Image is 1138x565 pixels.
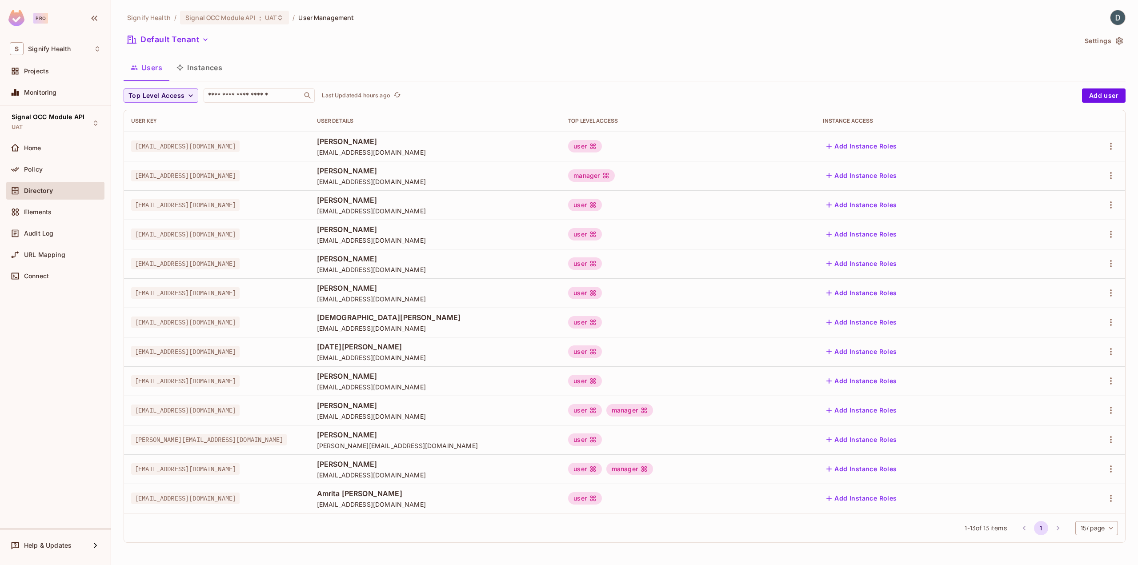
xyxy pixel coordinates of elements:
span: [PERSON_NAME] [317,166,554,176]
span: Click to refresh data [390,90,403,101]
span: UAT [265,13,276,22]
span: [EMAIL_ADDRESS][DOMAIN_NAME] [131,287,240,299]
button: Add Instance Roles [823,403,900,417]
span: [EMAIL_ADDRESS][DOMAIN_NAME] [317,265,554,274]
button: Instances [169,56,229,79]
span: [EMAIL_ADDRESS][DOMAIN_NAME] [131,199,240,211]
button: Add Instance Roles [823,256,900,271]
span: [EMAIL_ADDRESS][DOMAIN_NAME] [131,405,240,416]
span: [EMAIL_ADDRESS][DOMAIN_NAME] [317,412,554,421]
p: Last Updated 4 hours ago [322,92,390,99]
span: [EMAIL_ADDRESS][DOMAIN_NAME] [317,295,554,303]
span: [EMAIL_ADDRESS][DOMAIN_NAME] [317,500,554,509]
button: Users [124,56,169,79]
span: [EMAIL_ADDRESS][DOMAIN_NAME] [317,177,554,186]
span: [EMAIL_ADDRESS][DOMAIN_NAME] [131,317,240,328]
span: [PERSON_NAME] [317,401,554,410]
div: user [568,463,602,475]
span: [PERSON_NAME] [317,224,554,234]
span: [EMAIL_ADDRESS][DOMAIN_NAME] [131,375,240,387]
span: [PERSON_NAME] [317,254,554,264]
button: Add Instance Roles [823,374,900,388]
span: [PERSON_NAME][EMAIL_ADDRESS][DOMAIN_NAME] [131,434,287,445]
li: / [293,13,295,22]
span: URL Mapping [24,251,65,258]
span: refresh [393,91,401,100]
div: user [568,375,602,387]
button: Add Instance Roles [823,345,900,359]
span: Directory [24,187,53,194]
span: [DATE][PERSON_NAME] [317,342,554,352]
span: [PERSON_NAME] [317,283,554,293]
img: SReyMgAAAABJRU5ErkJggg== [8,10,24,26]
div: Top Level Access [568,117,809,124]
span: the active workspace [127,13,171,22]
button: Settings [1081,34,1126,48]
div: User Key [131,117,303,124]
span: [EMAIL_ADDRESS][DOMAIN_NAME] [131,140,240,152]
span: [PERSON_NAME] [317,459,554,469]
div: user [568,199,602,211]
span: [PERSON_NAME] [317,195,554,205]
span: Help & Updates [24,542,72,549]
div: User Details [317,117,554,124]
div: manager [606,404,653,417]
span: Home [24,144,41,152]
button: Add Instance Roles [823,462,900,476]
span: [EMAIL_ADDRESS][DOMAIN_NAME] [131,463,240,475]
div: Instance Access [823,117,1045,124]
span: [EMAIL_ADDRESS][DOMAIN_NAME] [317,148,554,156]
span: 1 - 13 of 13 items [965,523,1006,533]
span: Amrita [PERSON_NAME] [317,489,554,498]
span: UAT [12,124,23,131]
span: [EMAIL_ADDRESS][DOMAIN_NAME] [317,207,554,215]
span: [EMAIL_ADDRESS][DOMAIN_NAME] [131,346,240,357]
button: Add Instance Roles [823,227,900,241]
span: [PERSON_NAME][EMAIL_ADDRESS][DOMAIN_NAME] [317,441,554,450]
button: Add user [1082,88,1126,103]
span: [EMAIL_ADDRESS][DOMAIN_NAME] [317,353,554,362]
img: Dean Southern [1110,10,1125,25]
div: Pro [33,13,48,24]
span: [DEMOGRAPHIC_DATA][PERSON_NAME] [317,313,554,322]
button: Add Instance Roles [823,168,900,183]
span: [EMAIL_ADDRESS][DOMAIN_NAME] [317,236,554,244]
div: manager [606,463,653,475]
div: user [568,492,602,505]
span: [EMAIL_ADDRESS][DOMAIN_NAME] [131,228,240,240]
span: [EMAIL_ADDRESS][DOMAIN_NAME] [131,493,240,504]
div: user [568,257,602,270]
button: Add Instance Roles [823,198,900,212]
nav: pagination navigation [1016,521,1066,535]
span: Projects [24,68,49,75]
div: user [568,404,602,417]
button: Add Instance Roles [823,433,900,447]
span: Connect [24,272,49,280]
div: user [568,433,602,446]
span: [EMAIL_ADDRESS][DOMAIN_NAME] [317,383,554,391]
div: user [568,287,602,299]
div: user [568,345,602,358]
span: Top Level Access [128,90,184,101]
button: Add Instance Roles [823,491,900,505]
span: [PERSON_NAME] [317,430,554,440]
span: [PERSON_NAME] [317,371,554,381]
span: Signal OCC Module API [12,113,84,120]
div: user [568,228,602,240]
span: Signal OCC Module API [185,13,256,22]
span: [EMAIL_ADDRESS][DOMAIN_NAME] [317,471,554,479]
span: [PERSON_NAME] [317,136,554,146]
div: 15 / page [1075,521,1118,535]
span: User Management [298,13,354,22]
li: / [174,13,176,22]
button: refresh [392,90,403,101]
button: Top Level Access [124,88,198,103]
span: Policy [24,166,43,173]
span: [EMAIL_ADDRESS][DOMAIN_NAME] [131,170,240,181]
span: : [259,14,262,21]
span: Workspace: Signify Health [28,45,71,52]
div: manager [568,169,615,182]
span: Monitoring [24,89,57,96]
span: Elements [24,208,52,216]
button: Add Instance Roles [823,315,900,329]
